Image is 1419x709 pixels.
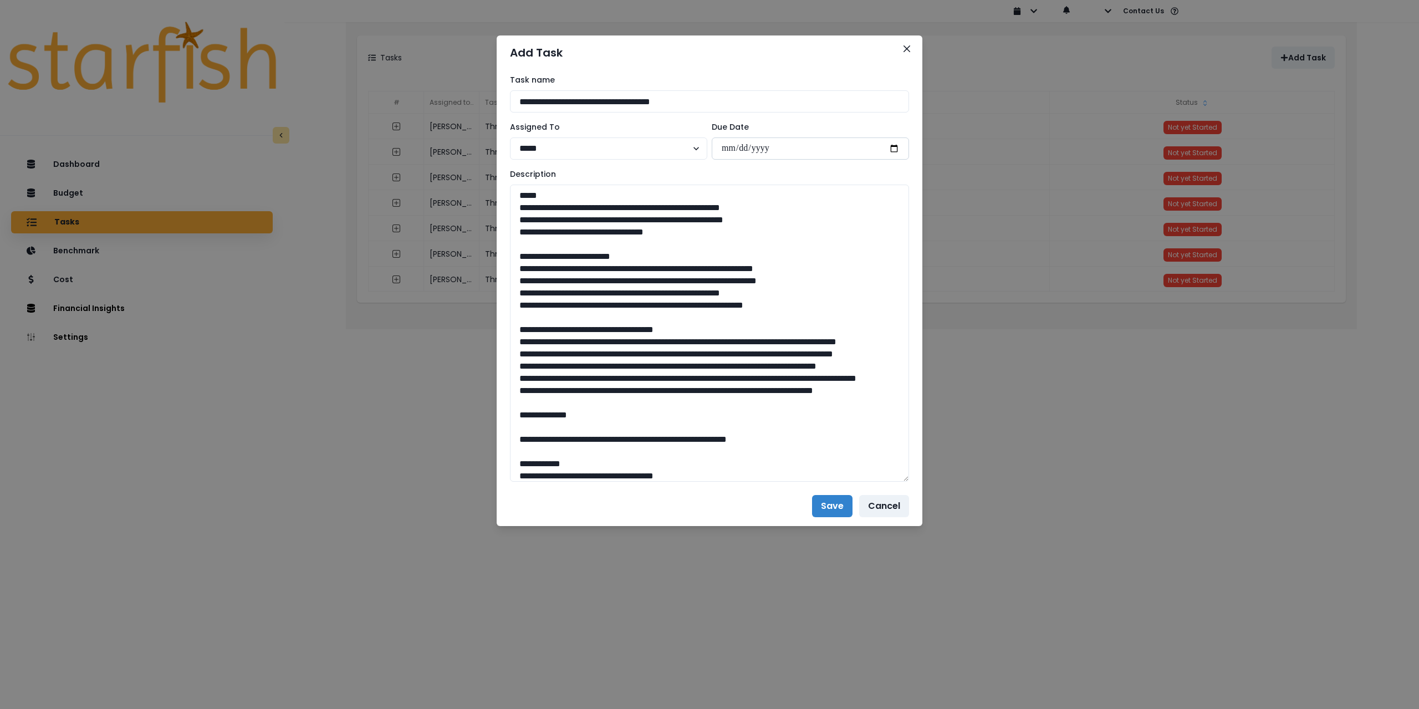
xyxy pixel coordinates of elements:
label: Description [510,169,902,180]
header: Add Task [497,35,922,70]
label: Task name [510,74,902,86]
button: Close [898,40,916,58]
button: Cancel [859,495,909,517]
button: Save [812,495,853,517]
label: Assigned To [510,121,701,133]
label: Due Date [712,121,902,133]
